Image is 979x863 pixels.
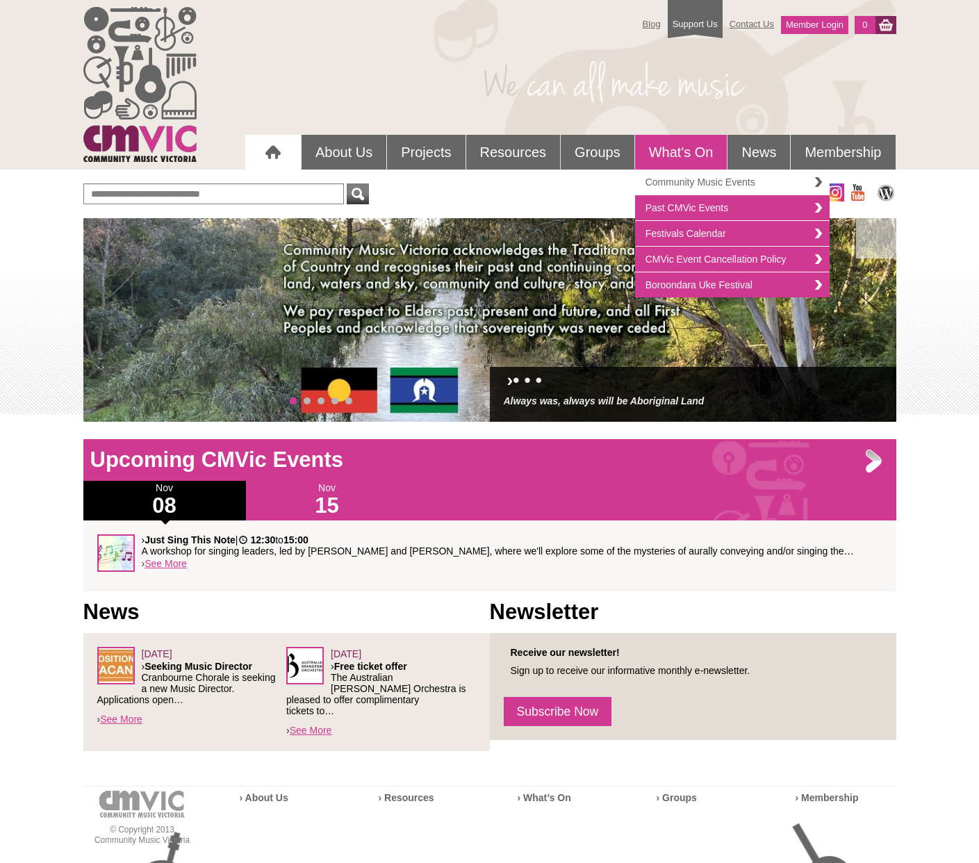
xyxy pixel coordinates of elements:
[99,791,185,818] img: cmvic-logo-footer.png
[387,135,465,170] a: Projects
[635,170,830,195] a: Community Music Events
[636,12,668,36] a: Blog
[83,598,490,626] h1: News
[635,195,830,221] a: Past CMVic Events
[290,725,332,736] a: See More
[518,792,571,803] a: › What’s On
[97,534,882,577] div: ›
[657,792,697,803] a: › Groups
[286,647,476,737] div: ›
[142,648,172,659] span: [DATE]
[97,534,135,572] img: Rainbow-notes.jpg
[796,792,859,803] a: › Membership
[97,647,287,726] div: ›
[250,534,275,545] strong: 12:30
[145,558,187,569] a: See More
[855,16,875,34] a: 0
[635,221,830,247] a: Festivals Calendar
[723,12,781,36] a: Contact Us
[83,825,201,846] p: © Copyright 2013 Community Music Victoria
[331,648,361,659] span: [DATE]
[635,247,830,272] a: CMVic Event Cancellation Policy
[511,647,620,658] strong: Receive our newsletter!
[791,135,895,170] a: Membership
[246,481,409,520] div: Nov
[286,647,324,684] img: Australian_Brandenburg_Orchestra.png
[490,598,896,626] h1: Newsletter
[504,374,882,394] h2: ›
[379,792,434,803] a: › Resources
[826,183,844,202] img: icon-instagram.png
[83,446,896,474] h1: Upcoming CMVic Events
[83,7,197,162] img: cmvic_logo.png
[875,183,896,202] img: CMVic Blog
[142,534,882,557] p: › | to A workshop for singing leaders, led by [PERSON_NAME] and [PERSON_NAME], where we'll explor...
[504,665,882,676] p: Sign up to receive our informative monthly e-newsletter.
[83,495,246,517] h1: 08
[145,661,252,672] strong: Seeking Music Director
[100,714,142,725] a: See More
[240,792,288,803] a: › About Us
[466,135,561,170] a: Resources
[97,661,287,705] p: › Cranbourne Chorale is seeking a new Music Director. Applications open…
[513,370,542,391] a: • • •
[561,135,634,170] a: Groups
[635,135,727,170] a: What's On
[635,272,830,297] a: Boroondara Uke Festival
[145,534,236,545] strong: Just Sing This Note
[727,135,790,170] a: News
[283,534,308,545] strong: 15:00
[97,647,135,684] img: POSITION_vacant.jpg
[302,135,386,170] a: About Us
[504,697,612,726] a: Subscribe Now
[781,16,848,34] a: Member Login
[286,661,476,716] p: › The Australian [PERSON_NAME] Orchestra is pleased to offer complimentary tickets to…
[504,395,705,406] a: Always was, always will be Aboriginal Land
[334,661,407,672] strong: Free ticket offer
[246,495,409,517] h1: 15
[83,481,246,520] div: Nov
